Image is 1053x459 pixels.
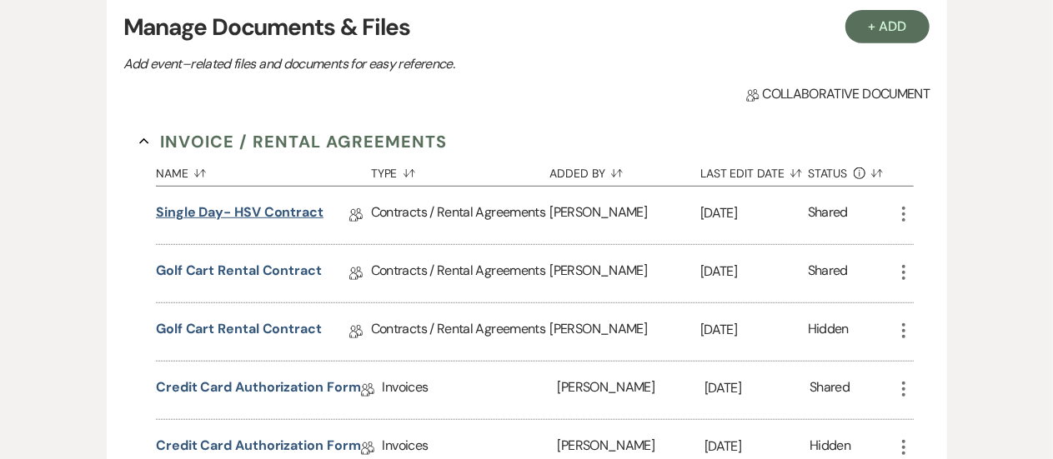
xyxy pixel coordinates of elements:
button: Type [371,154,550,186]
div: [PERSON_NAME] [550,303,700,361]
div: Shared [808,261,848,287]
button: Name [156,154,371,186]
span: Collaborative document [746,84,930,104]
div: Invoices [383,362,558,419]
span: Status [808,167,848,179]
h3: Manage Documents & Files [123,10,930,45]
a: Single Day- HSV Contract [156,202,323,228]
div: Hidden [808,319,849,345]
div: [PERSON_NAME] [558,362,705,419]
button: Last Edit Date [700,154,808,186]
div: Contracts / Rental Agreements [371,187,550,244]
p: [DATE] [705,377,810,399]
button: Invoice / Rental Agreements [139,129,447,154]
p: [DATE] [700,202,808,224]
a: Golf Cart Rental Contract [156,261,322,287]
p: [DATE] [700,261,808,282]
p: [DATE] [705,436,810,457]
div: Shared [810,377,850,403]
p: Add event–related files and documents for easy reference. [123,53,707,75]
button: Status [808,154,894,186]
p: [DATE] [700,319,808,341]
a: Credit Card Authorization Form [156,377,361,403]
div: Shared [808,202,848,228]
div: Contracts / Rental Agreements [371,245,550,302]
div: Contracts / Rental Agreements [371,303,550,361]
div: [PERSON_NAME] [550,187,700,244]
div: [PERSON_NAME] [550,245,700,302]
a: Golf Cart Rental Contract [156,319,322,345]
button: Added By [550,154,700,186]
button: + Add [845,10,930,43]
